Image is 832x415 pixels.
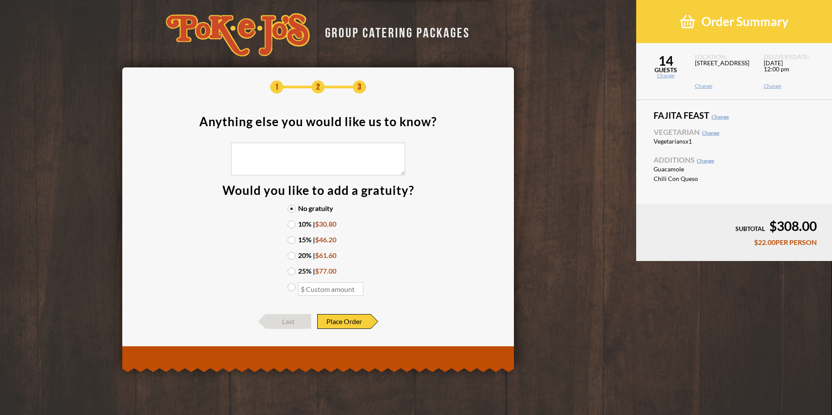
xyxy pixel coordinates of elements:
span: DELIVERY DATE: [764,54,822,60]
label: 20% | [288,252,349,259]
div: Would you like to add a gratuity? [222,184,414,196]
label: No gratuity [288,205,349,212]
span: SUBTOTAL [735,225,765,232]
div: Anything else you would like us to know? [199,115,437,127]
a: Change [695,84,753,89]
label: 25% | [288,268,349,274]
span: Place Order [317,314,371,329]
a: Change [764,84,822,89]
img: logo-34603ddf.svg [166,13,310,57]
span: Vegetarians x1 [654,138,730,144]
span: Guacamole [654,166,730,172]
span: LOCATION: [695,54,753,60]
span: 1 [270,80,283,94]
span: 3 [353,80,366,94]
span: GUESTS [636,67,695,73]
span: $30.80 [315,220,336,228]
span: [DATE] 12:00 pm [764,60,822,84]
label: 15% | [288,236,349,243]
span: $77.00 [315,267,336,275]
span: $46.20 [315,235,336,244]
span: Chili Con Queso [654,176,730,182]
a: Change [702,130,719,136]
span: Fajita Feast [654,111,815,120]
span: [STREET_ADDRESS] [695,60,753,84]
span: $61.60 [315,251,336,259]
span: Last [265,314,311,329]
span: Vegetarian [654,128,815,136]
div: $22.00 PER PERSON [651,239,817,246]
span: Additions [654,156,815,164]
a: Change [636,73,695,78]
a: Change [697,157,714,164]
span: 14 [636,54,695,67]
span: 2 [312,80,325,94]
label: 10% | [288,221,349,228]
span: Order Summary [701,14,788,29]
div: GROUP CATERING PACKAGES [319,23,470,40]
img: shopping-basket-3cad201a.png [680,14,695,29]
div: $308.00 [651,219,817,232]
a: Change [711,114,729,120]
input: $ Custom amount [298,282,363,296]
